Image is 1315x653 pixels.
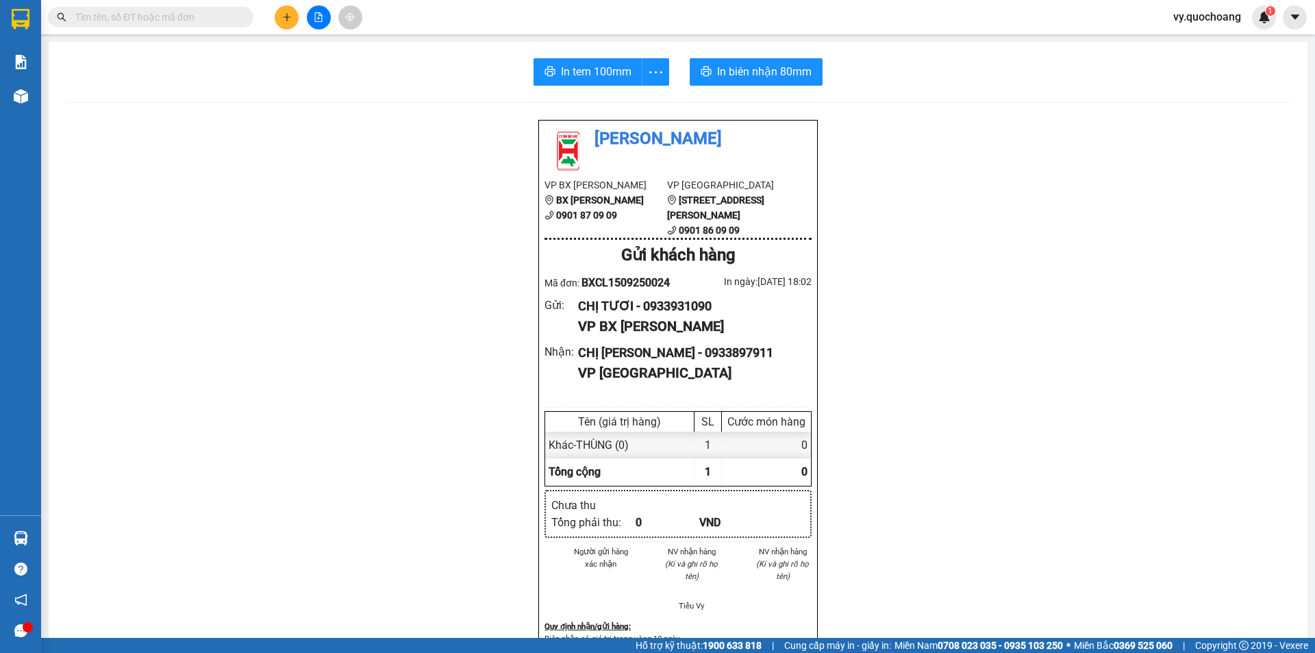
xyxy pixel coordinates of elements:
span: vy.quochoang [1162,8,1252,25]
sup: 1 [1266,6,1275,16]
button: aim [338,5,362,29]
div: 0 [722,432,811,458]
i: (Kí và ghi rõ họ tên) [665,559,718,581]
div: 0 [636,514,699,531]
span: environment [544,195,554,205]
div: Mã đơn: [544,274,678,291]
span: printer [701,66,712,79]
b: 0901 87 09 09 [556,210,617,221]
span: | [1183,638,1185,653]
div: Tên (giá trị hàng) [549,415,690,428]
span: phone [667,225,677,235]
span: more [642,64,668,81]
div: Gửi khách hàng [544,243,812,269]
span: search [57,12,66,22]
button: file-add [307,5,331,29]
img: logo.jpg [544,126,592,174]
button: caret-down [1283,5,1307,29]
span: printer [544,66,555,79]
span: phone [544,210,554,220]
span: environment [667,195,677,205]
div: VP [GEOGRAPHIC_DATA] [578,362,801,384]
div: In ngày: [DATE] 18:02 [678,274,812,289]
div: CHỊ TƯƠI - 0933931090 [578,297,801,316]
span: notification [14,593,27,606]
div: 1 [694,432,722,458]
div: VP BX [PERSON_NAME] [578,316,801,337]
strong: 1900 633 818 [703,640,762,651]
input: Tìm tên, số ĐT hoặc mã đơn [75,10,237,25]
span: Hỗ trợ kỹ thuật: [636,638,762,653]
img: icon-new-feature [1258,11,1270,23]
span: aim [345,12,355,22]
span: In biên nhận 80mm [717,63,812,80]
span: caret-down [1289,11,1301,23]
li: [PERSON_NAME] [544,126,812,152]
div: Tổng phải thu : [551,514,636,531]
div: Chưa thu [551,497,636,514]
li: VP [GEOGRAPHIC_DATA] [667,177,790,193]
span: Cung cấp máy in - giấy in: [784,638,891,653]
button: printerIn tem 100mm [534,58,642,86]
div: CHỊ [PERSON_NAME] - 0933897911 [578,343,801,362]
span: 1 [1268,6,1273,16]
span: In tem 100mm [561,63,631,80]
b: BX [PERSON_NAME] [556,195,644,206]
span: copyright [1239,641,1249,650]
img: solution-icon [14,55,28,69]
p: Biên nhận có giá trị trong vòng 10 ngày. [544,632,812,645]
i: (Kí và ghi rõ họ tên) [756,559,809,581]
li: NV nhận hàng [753,545,812,558]
span: 0 [801,465,807,478]
button: printerIn biên nhận 80mm [690,58,823,86]
span: Tổng cộng [549,465,601,478]
div: VND [699,514,763,531]
img: warehouse-icon [14,89,28,103]
span: message [14,624,27,637]
div: Nhận : [544,343,578,360]
div: Gửi : [544,297,578,314]
span: question-circle [14,563,27,576]
span: Khác - THÙNG (0) [549,439,629,452]
span: Miền Bắc [1074,638,1173,653]
span: Miền Nam [894,638,1063,653]
b: [STREET_ADDRESS][PERSON_NAME] [667,195,764,221]
button: more [642,58,669,86]
div: Cước món hàng [725,415,807,428]
img: warehouse-icon [14,531,28,545]
div: SL [698,415,718,428]
span: | [772,638,774,653]
li: Người gửi hàng xác nhận [572,545,630,570]
strong: 0369 525 060 [1114,640,1173,651]
div: Quy định nhận/gửi hàng : [544,620,812,632]
b: 0901 86 09 09 [679,225,740,236]
span: 1 [705,465,711,478]
li: VP BX [PERSON_NAME] [544,177,667,193]
span: plus [282,12,292,22]
strong: 0708 023 035 - 0935 103 250 [938,640,1063,651]
button: plus [275,5,299,29]
img: logo-vxr [12,9,29,29]
span: file-add [314,12,323,22]
li: NV nhận hàng [663,545,721,558]
li: Tiểu Vy [663,600,721,612]
span: BXCL1509250024 [581,276,670,289]
span: ⚪️ [1066,643,1070,648]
